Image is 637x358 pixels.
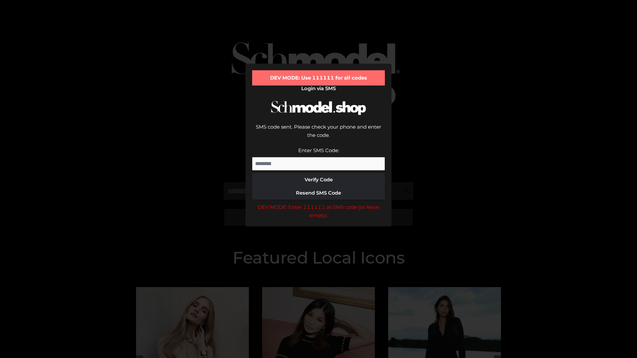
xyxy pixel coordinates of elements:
[252,123,385,146] div: SMS code sent. Please check your phone and enter the code.
[298,147,339,153] label: Enter SMS Code:
[269,95,368,121] img: Schmodel Logo
[252,70,385,86] div: DEV MODE: Use 111111 for all codes
[252,186,385,200] button: Resend SMS Code
[252,173,385,186] button: Verify Code
[252,203,385,220] div: DEV MODE: Enter 111111 as SMS code (or leave empty).
[252,86,385,91] h2: Login via SMS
